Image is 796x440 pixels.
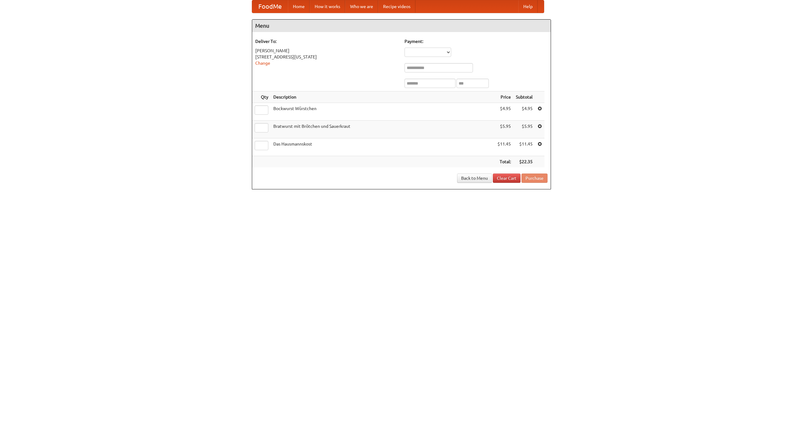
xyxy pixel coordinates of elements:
[493,174,521,183] a: Clear Cart
[310,0,345,13] a: How it works
[255,61,270,66] a: Change
[405,38,548,44] h5: Payment:
[271,121,495,138] td: Bratwurst mit Brötchen und Sauerkraut
[457,174,492,183] a: Back to Menu
[513,91,535,103] th: Subtotal
[255,48,398,54] div: [PERSON_NAME]
[255,54,398,60] div: [STREET_ADDRESS][US_STATE]
[252,0,288,13] a: FoodMe
[518,0,538,13] a: Help
[252,91,271,103] th: Qty
[378,0,415,13] a: Recipe videos
[495,91,513,103] th: Price
[252,20,551,32] h4: Menu
[255,38,398,44] h5: Deliver To:
[513,121,535,138] td: $5.95
[495,103,513,121] td: $4.95
[271,91,495,103] th: Description
[495,156,513,168] th: Total:
[513,103,535,121] td: $4.95
[345,0,378,13] a: Who we are
[495,138,513,156] td: $11.45
[513,138,535,156] td: $11.45
[521,174,548,183] button: Purchase
[513,156,535,168] th: $22.35
[288,0,310,13] a: Home
[271,103,495,121] td: Bockwurst Würstchen
[495,121,513,138] td: $5.95
[271,138,495,156] td: Das Hausmannskost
